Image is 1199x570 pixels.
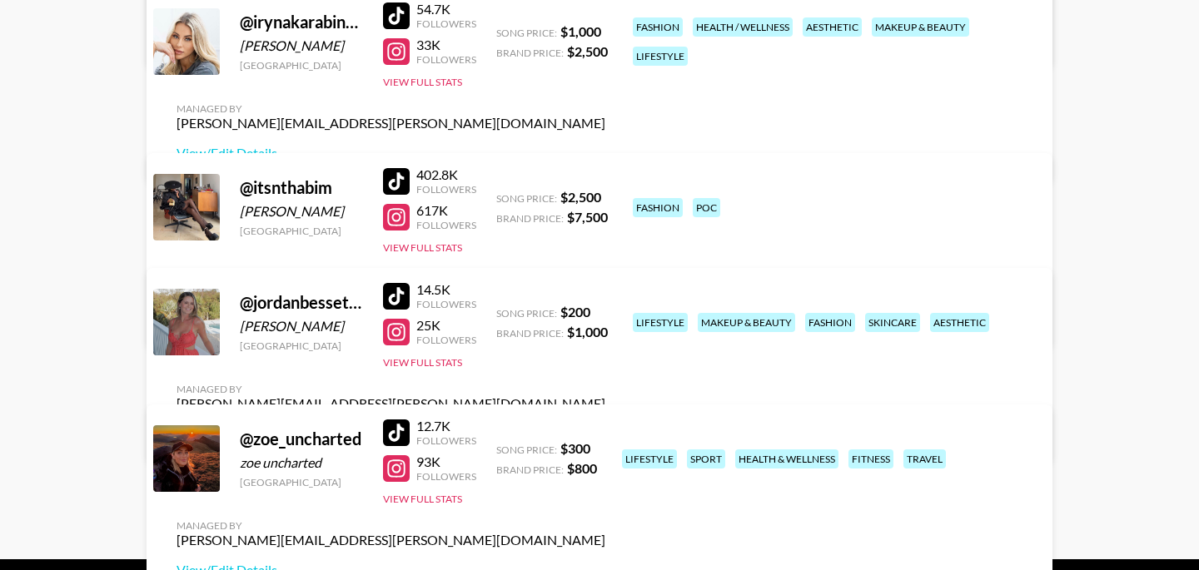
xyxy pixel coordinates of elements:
[496,327,564,340] span: Brand Price:
[240,12,363,32] div: @ irynakarabinovych
[693,198,720,217] div: poc
[698,313,795,332] div: makeup & beauty
[177,102,605,115] div: Managed By
[496,463,564,476] span: Brand Price:
[416,317,476,334] div: 25K
[240,318,363,335] div: [PERSON_NAME]
[687,449,725,468] div: sport
[416,53,476,66] div: Followers
[496,212,564,225] span: Brand Price:
[560,189,601,205] strong: $ 2,500
[633,313,688,332] div: lifestyle
[416,166,476,183] div: 402.8K
[496,307,557,320] span: Song Price:
[416,470,476,483] div: Followers
[567,43,608,59] strong: $ 2,500
[383,356,462,369] button: View Full Stats
[633,198,683,217] div: fashion
[416,202,476,219] div: 617K
[560,440,590,456] strong: $ 300
[622,449,677,468] div: lifestyle
[496,47,564,59] span: Brand Price:
[560,23,601,39] strong: $ 1,000
[416,418,476,434] div: 12.7K
[177,395,605,412] div: [PERSON_NAME][EMAIL_ADDRESS][PERSON_NAME][DOMAIN_NAME]
[416,454,476,470] div: 93K
[872,17,969,37] div: makeup & beauty
[567,460,597,476] strong: $ 800
[240,59,363,72] div: [GEOGRAPHIC_DATA]
[633,47,688,66] div: lifestyle
[693,17,793,37] div: health / wellness
[177,383,605,395] div: Managed By
[240,177,363,198] div: @ itsnthabim
[416,298,476,310] div: Followers
[633,17,683,37] div: fashion
[416,334,476,346] div: Followers
[416,434,476,447] div: Followers
[416,37,476,53] div: 33K
[416,219,476,231] div: Followers
[416,281,476,298] div: 14.5K
[240,37,363,54] div: [PERSON_NAME]
[240,203,363,220] div: [PERSON_NAME]
[240,340,363,352] div: [GEOGRAPHIC_DATA]
[416,17,476,30] div: Followers
[383,241,462,254] button: View Full Stats
[383,493,462,505] button: View Full Stats
[416,183,476,196] div: Followers
[567,209,608,225] strong: $ 7,500
[805,313,855,332] div: fashion
[903,449,946,468] div: travel
[496,192,557,205] span: Song Price:
[567,324,608,340] strong: $ 1,000
[560,304,590,320] strong: $ 200
[416,1,476,17] div: 54.7K
[240,476,363,488] div: [GEOGRAPHIC_DATA]
[735,449,838,468] div: health & wellness
[383,76,462,88] button: View Full Stats
[240,429,363,449] div: @ zoe_uncharted
[240,292,363,313] div: @ jordanbessette_
[177,145,605,161] a: View/Edit Details
[803,17,862,37] div: aesthetic
[930,313,989,332] div: aesthetic
[177,115,605,131] div: [PERSON_NAME][EMAIL_ADDRESS][PERSON_NAME][DOMAIN_NAME]
[848,449,893,468] div: fitness
[496,27,557,39] span: Song Price:
[177,519,605,532] div: Managed By
[240,225,363,237] div: [GEOGRAPHIC_DATA]
[177,532,605,548] div: [PERSON_NAME][EMAIL_ADDRESS][PERSON_NAME][DOMAIN_NAME]
[496,444,557,456] span: Song Price:
[240,454,363,471] div: zoe uncharted
[865,313,920,332] div: skincare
